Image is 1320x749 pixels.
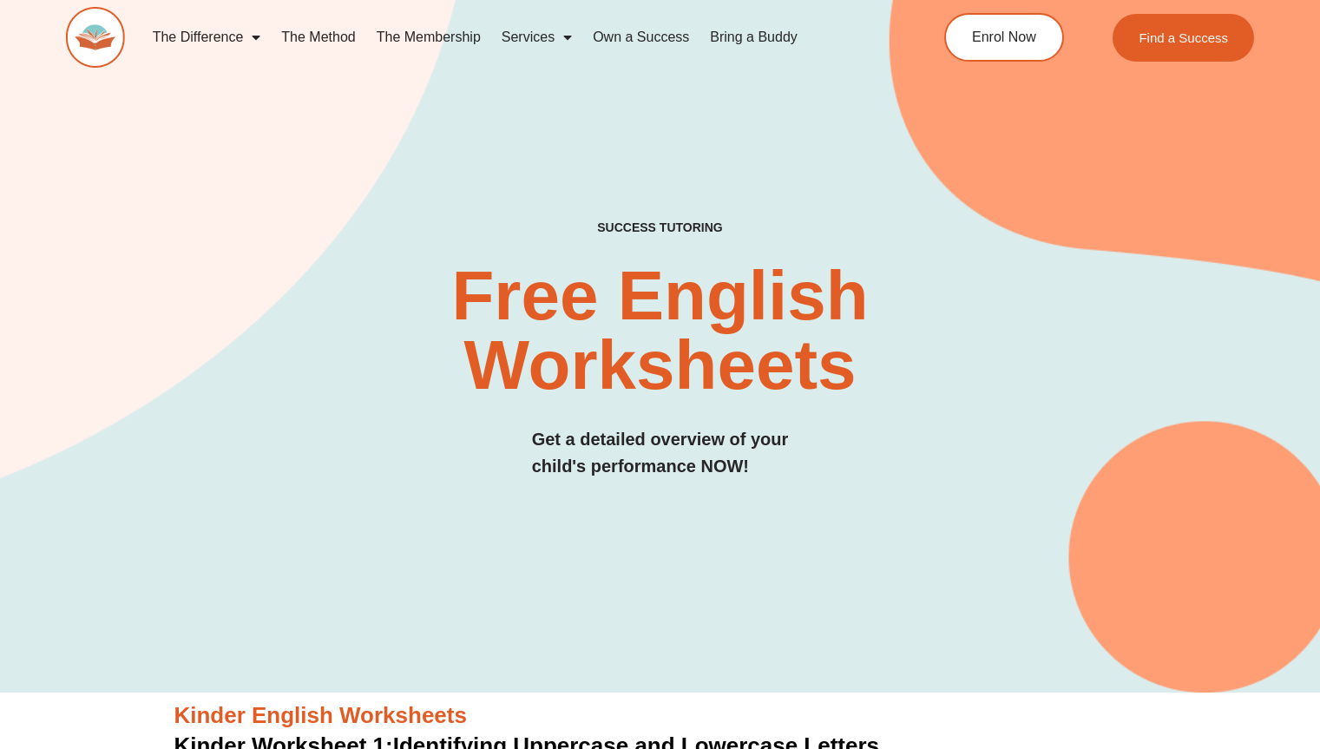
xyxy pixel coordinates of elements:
[582,17,699,57] a: Own a Success
[174,701,1146,731] h3: Kinder English Worksheets
[491,17,582,57] a: Services
[699,17,808,57] a: Bring a Buddy
[972,30,1036,44] span: Enrol Now
[1113,14,1254,62] a: Find a Success
[271,17,365,57] a: The Method
[366,17,491,57] a: The Membership
[532,426,789,480] h3: Get a detailed overview of your child's performance NOW!
[1139,31,1228,44] span: Find a Success
[268,261,1052,400] h2: Free English Worksheets​
[484,220,836,235] h4: SUCCESS TUTORING​
[142,17,272,57] a: The Difference
[142,17,877,57] nav: Menu
[944,13,1064,62] a: Enrol Now
[1233,590,1320,749] iframe: Chat Widget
